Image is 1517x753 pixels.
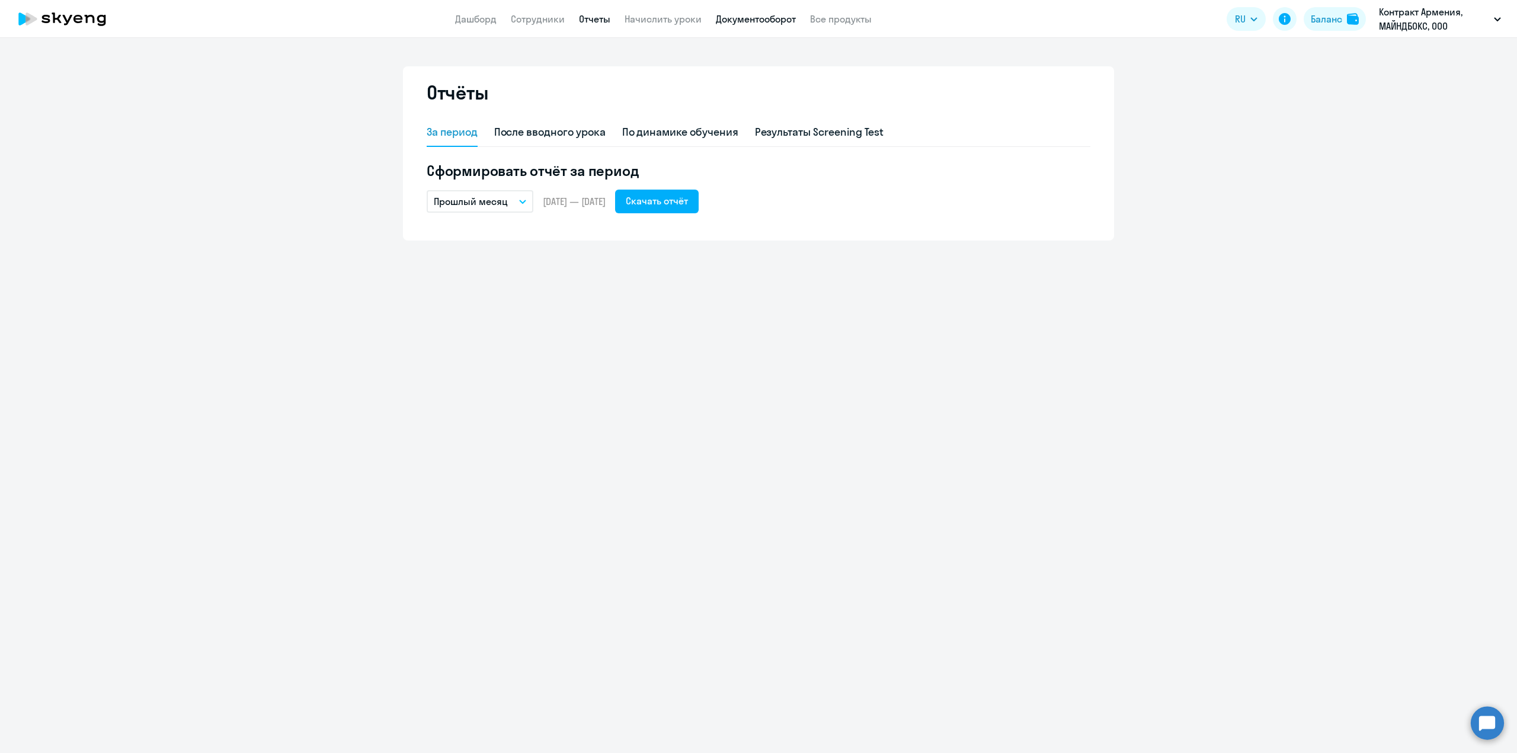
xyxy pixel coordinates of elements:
button: Скачать отчёт [615,190,699,213]
div: Баланс [1311,12,1342,26]
button: RU [1227,7,1266,31]
div: После вводного урока [494,124,606,140]
a: Дашборд [455,13,497,25]
button: Контракт Армения, МАЙНДБОКС, ООО [1373,5,1507,33]
div: Скачать отчёт [626,194,688,208]
span: [DATE] — [DATE] [543,195,606,208]
span: RU [1235,12,1246,26]
h2: Отчёты [427,81,488,104]
p: Контракт Армения, МАЙНДБОКС, ООО [1379,5,1489,33]
button: Прошлый месяц [427,190,533,213]
a: Сотрудники [511,13,565,25]
a: Документооборот [716,13,796,25]
div: За период [427,124,478,140]
a: Отчеты [579,13,610,25]
div: По динамике обучения [622,124,738,140]
div: Результаты Screening Test [755,124,884,140]
a: Все продукты [810,13,872,25]
img: balance [1347,13,1359,25]
h5: Сформировать отчёт за период [427,161,1090,180]
button: Балансbalance [1304,7,1366,31]
p: Прошлый месяц [434,194,508,209]
a: Начислить уроки [625,13,702,25]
